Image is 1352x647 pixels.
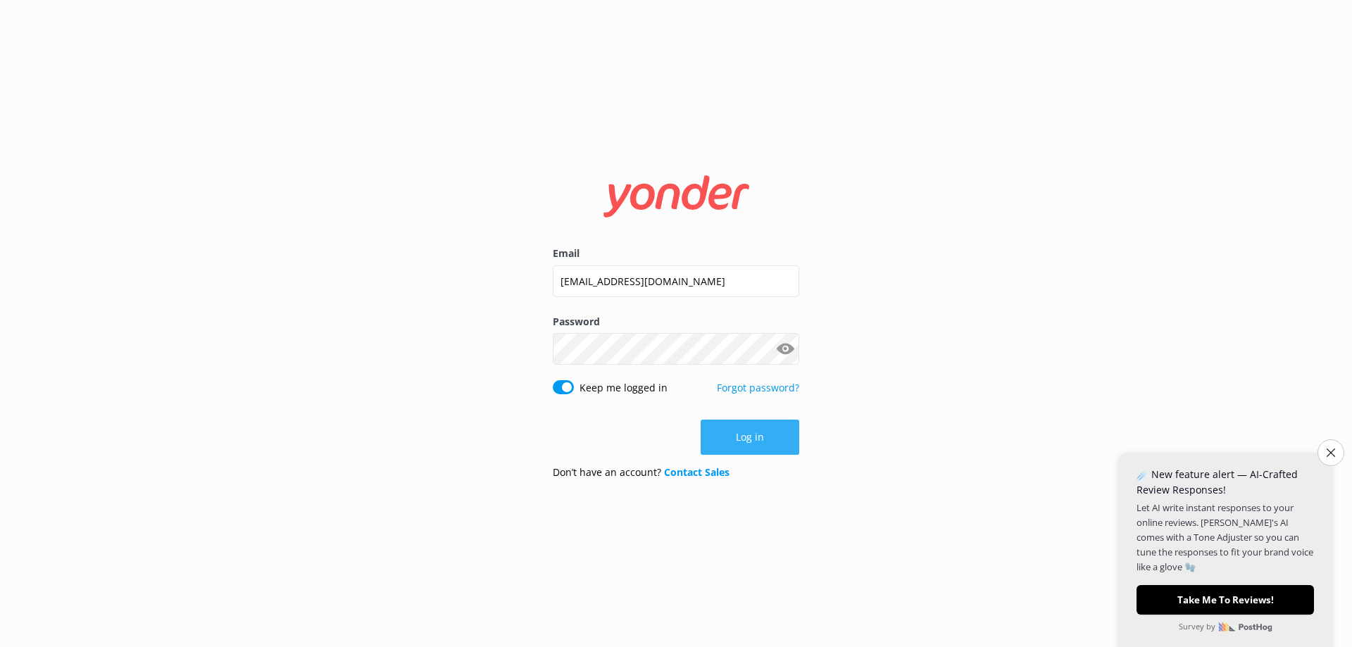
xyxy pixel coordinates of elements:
[771,335,799,363] button: Show password
[553,265,799,297] input: user@emailaddress.com
[701,420,799,455] button: Log in
[553,314,799,329] label: Password
[553,246,799,261] label: Email
[664,465,730,479] a: Contact Sales
[553,465,730,480] p: Don’t have an account?
[717,381,799,394] a: Forgot password?
[580,380,668,396] label: Keep me logged in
